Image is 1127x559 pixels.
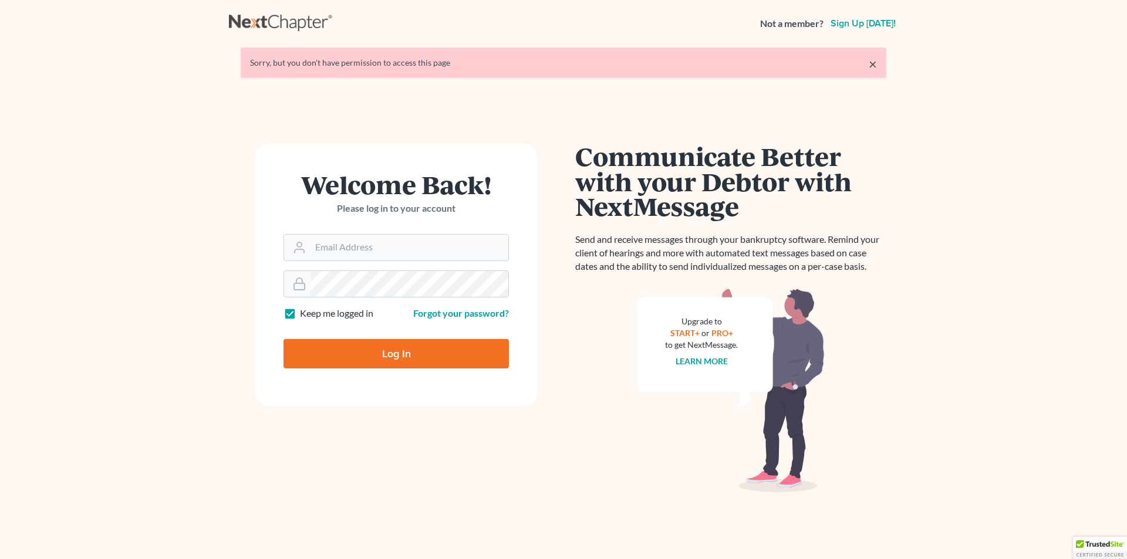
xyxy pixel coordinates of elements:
input: Log In [284,339,509,368]
div: to get NextMessage. [665,339,738,351]
a: × [869,57,877,71]
h1: Welcome Back! [284,172,509,197]
a: Sign up [DATE]! [828,19,898,28]
div: Upgrade to [665,316,738,327]
h1: Communicate Better with your Debtor with NextMessage [575,144,886,219]
a: Forgot your password? [413,307,509,319]
p: Send and receive messages through your bankruptcy software. Remind your client of hearings and mo... [575,233,886,273]
div: TrustedSite Certified [1073,537,1127,559]
a: START+ [670,328,700,338]
div: Sorry, but you don't have permission to access this page [250,57,877,69]
a: PRO+ [711,328,733,338]
label: Keep me logged in [300,307,373,320]
p: Please log in to your account [284,202,509,215]
span: or [701,328,710,338]
strong: Not a member? [760,17,824,31]
a: Learn more [676,356,728,366]
img: nextmessage_bg-59042aed3d76b12b5cd301f8e5b87938c9018125f34e5fa2b7a6b67550977c72.svg [637,287,825,493]
input: Email Address [311,235,508,260]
